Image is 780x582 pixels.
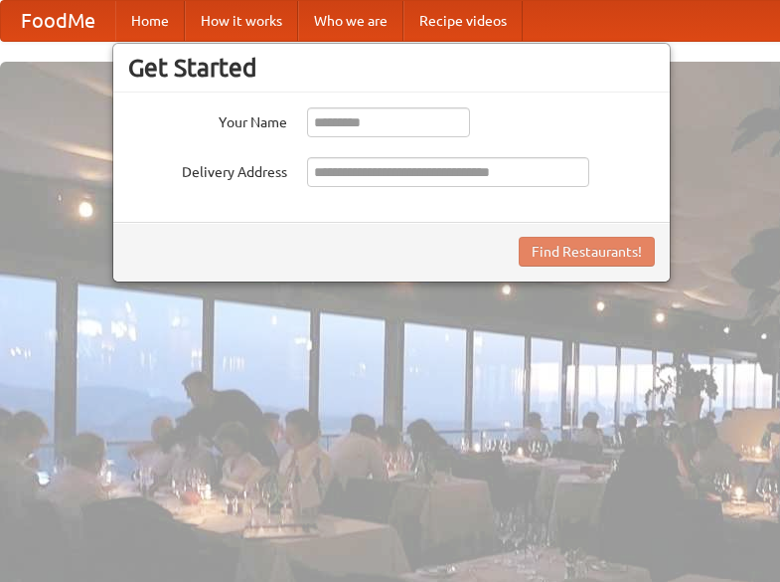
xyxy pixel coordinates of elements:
[519,237,655,267] button: Find Restaurants!
[128,53,655,83] h3: Get Started
[1,1,115,41] a: FoodMe
[115,1,185,41] a: Home
[128,107,287,132] label: Your Name
[403,1,523,41] a: Recipe videos
[185,1,298,41] a: How it works
[298,1,403,41] a: Who we are
[128,157,287,182] label: Delivery Address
